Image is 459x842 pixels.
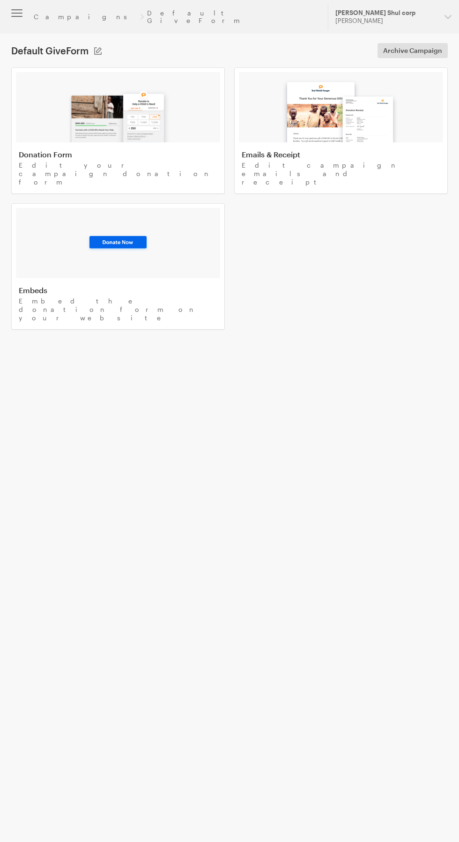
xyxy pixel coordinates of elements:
[383,45,442,56] span: Archive Campaign
[11,45,89,56] h1: Default GiveForm
[242,161,440,186] p: Edit campaign emails and receipt
[335,17,437,25] div: [PERSON_NAME]
[63,82,173,142] img: image-1-0e7e33c2fa879c29fc43b57e5885c2c5006ac2607a1de4641c4880897d5e5c7f.png
[242,150,440,159] h4: Emails & Receipt
[86,234,150,252] img: image-3-93ee28eb8bf338fe015091468080e1db9f51356d23dce784fdc61914b1599f14.png
[34,13,137,21] a: Campaigns
[11,67,225,194] a: Donation Form Edit your campaign donation form
[19,286,217,295] h4: Embeds
[19,297,217,322] p: Embed the donation form on your website
[328,4,459,30] button: [PERSON_NAME] Shul corp [PERSON_NAME]
[378,43,448,58] a: Archive Campaign
[19,150,217,159] h4: Donation Form
[278,73,404,142] img: image-2-08a39f98273254a5d313507113ca8761204b64a72fdaab3e68b0fc5d6b16bc50.png
[147,9,317,24] a: Default GiveForm
[335,9,437,17] div: [PERSON_NAME] Shul corp
[234,67,448,194] a: Emails & Receipt Edit campaign emails and receipt
[19,161,217,186] p: Edit your campaign donation form
[11,203,225,330] a: Embeds Embed the donation form on your website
